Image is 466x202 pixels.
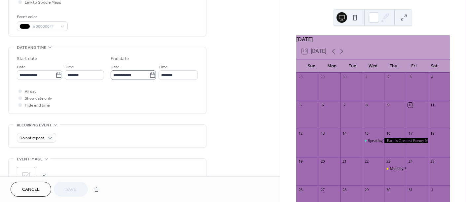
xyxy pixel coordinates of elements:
div: 11 [430,103,435,108]
div: 3 [408,75,413,80]
div: Monthly Meeting [384,166,406,172]
span: Date [17,64,26,71]
div: 12 [298,131,303,136]
div: 21 [342,159,347,164]
div: 7 [342,103,347,108]
span: Time [159,64,168,71]
div: 22 [364,159,369,164]
div: 1 [364,75,369,80]
div: 13 [320,131,325,136]
div: 8 [364,103,369,108]
div: 30 [386,187,391,192]
div: 27 [320,187,325,192]
div: 28 [298,75,303,80]
div: Fri [404,59,424,73]
div: Mon [322,59,342,73]
div: Start date [17,55,37,62]
div: 18 [430,131,435,136]
div: 24 [408,159,413,164]
div: [DATE] [296,35,450,43]
span: Time [65,64,74,71]
span: Recurring event [17,122,52,129]
div: Speaking Truth to Empire [368,138,409,144]
div: 16 [386,131,391,136]
span: Show date only [25,95,52,102]
div: Earth's Greatest Enemy Movie Event [384,138,428,144]
span: Event image [17,156,43,163]
div: 15 [364,131,369,136]
div: 5 [298,103,303,108]
div: 30 [342,75,347,80]
div: 28 [342,187,347,192]
div: 29 [320,75,325,80]
div: 10 [408,103,413,108]
div: 4 [430,75,435,80]
div: 31 [408,187,413,192]
div: Sat [424,59,445,73]
div: 9 [386,103,391,108]
div: 17 [408,131,413,136]
div: Event color [17,14,66,20]
span: Cancel [22,186,40,193]
div: End date [111,55,129,62]
div: 26 [298,187,303,192]
div: Sun [302,59,322,73]
button: Cancel [11,182,51,197]
div: 25 [430,159,435,164]
div: 2 [386,75,391,80]
span: Date and time [17,44,46,51]
span: Do not repeat [19,135,44,142]
div: 14 [342,131,347,136]
div: 23 [386,159,391,164]
span: #000000FF [33,23,57,30]
div: Thu [383,59,404,73]
span: Date [111,64,120,71]
div: Tue [342,59,363,73]
div: 20 [320,159,325,164]
div: ; [17,167,35,185]
div: Wed [363,59,383,73]
div: 6 [320,103,325,108]
div: 1 [430,187,435,192]
span: All day [25,88,36,95]
span: Hide end time [25,102,50,109]
div: Monthly Meeting [390,166,418,172]
div: 19 [298,159,303,164]
div: Speaking Truth to Empire [362,138,384,144]
div: 29 [364,187,369,192]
